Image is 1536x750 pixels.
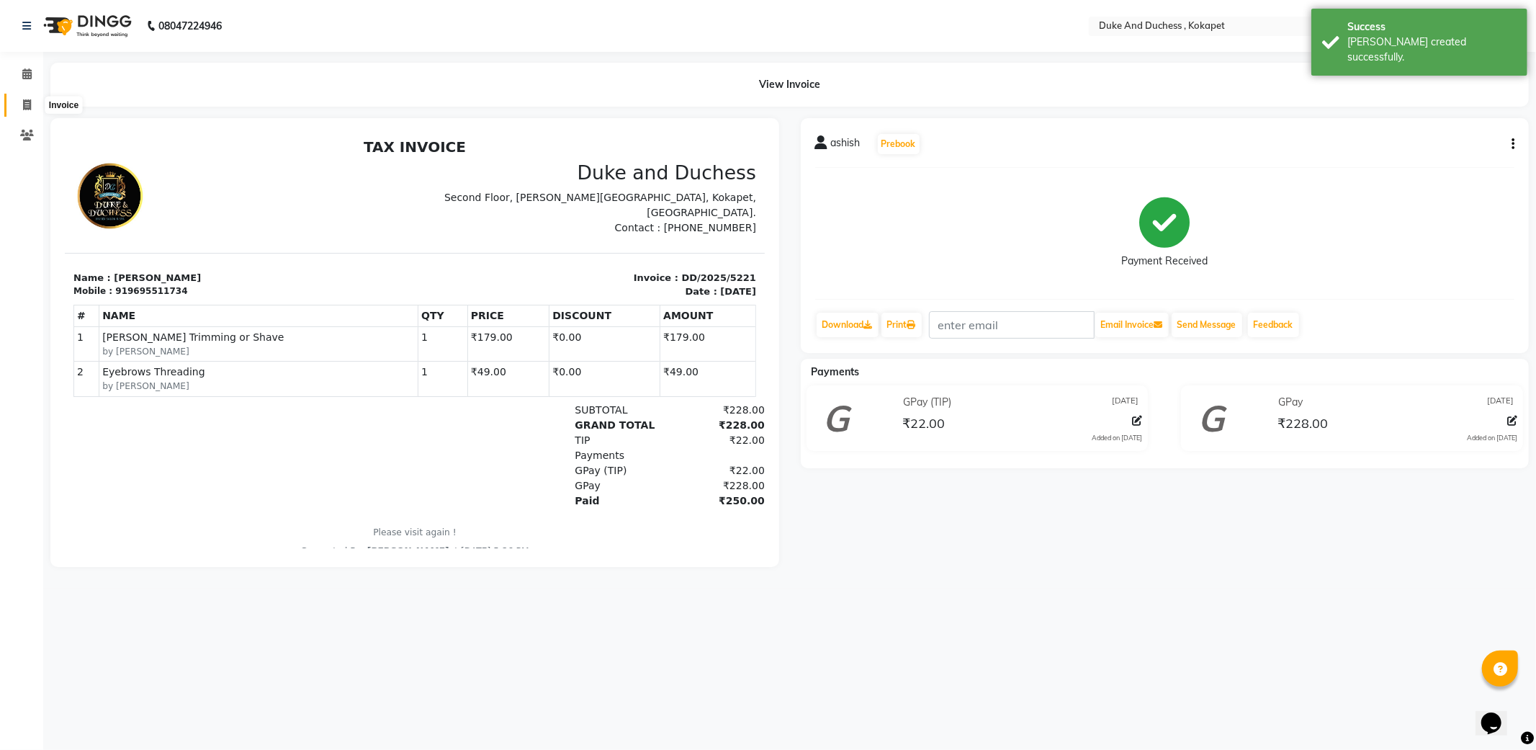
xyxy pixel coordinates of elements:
p: Date : [DATE] [359,152,691,166]
button: Send Message [1172,313,1242,337]
span: [PERSON_NAME] [302,414,385,424]
span: Eyebrows Threading [37,232,350,247]
th: AMOUNT [596,172,691,194]
td: ₹179.00 [596,194,691,228]
span: GPay [1278,395,1303,410]
div: Added on [DATE] [1467,433,1517,443]
td: ₹0.00 [485,194,596,228]
td: ₹49.00 [403,229,484,264]
div: ₹228.00 [601,270,700,285]
button: Prebook [878,134,920,154]
span: [DATE] [1487,395,1514,410]
th: QTY [354,172,403,194]
td: 1 [354,194,403,228]
p: Contact : [PHONE_NUMBER] [359,88,691,103]
img: logo [37,6,135,46]
td: 1 [9,194,35,228]
p: Second Floor, [PERSON_NAME][GEOGRAPHIC_DATA], Kokapet, [GEOGRAPHIC_DATA]. [359,58,691,88]
span: GPay (TIP) [904,395,952,410]
p: Name : [PERSON_NAME] [9,138,341,153]
a: Print [881,313,922,337]
span: ashish [831,135,861,156]
div: Paid [501,361,601,376]
div: Generated By : at [DATE] 5:36 PM [9,412,691,425]
input: enter email [929,311,1095,339]
div: ₹22.00 [601,300,700,316]
div: ₹228.00 [601,285,700,300]
a: Feedback [1248,313,1299,337]
span: [DATE] [1112,395,1138,410]
td: 2 [9,229,35,264]
div: Payment Received [1121,254,1208,269]
h2: TAX INVOICE [9,6,691,23]
span: ₹228.00 [1277,415,1328,435]
p: Invoice : DD/2025/5221 [359,138,691,153]
div: Payments [501,316,601,331]
th: DISCOUNT [485,172,596,194]
iframe: chat widget [1476,692,1522,736]
div: ₹22.00 [601,331,700,346]
div: ₹250.00 [601,361,700,376]
div: Added on [DATE] [1092,433,1142,443]
td: ₹0.00 [485,229,596,264]
div: TIP [501,300,601,316]
div: SUBTOTAL [501,270,601,285]
h3: Duke and Duchess [359,29,691,52]
span: [PERSON_NAME] Trimming or Shave [37,197,350,213]
span: GPay (TIP) [510,332,562,344]
div: GRAND TOTAL [501,285,601,300]
th: # [9,172,35,194]
td: ₹179.00 [403,194,484,228]
div: ₹228.00 [601,346,700,361]
div: View Invoice [50,63,1529,107]
td: ₹49.00 [596,229,691,264]
th: NAME [35,172,354,194]
b: 08047224946 [158,6,222,46]
div: Invoice [45,97,82,114]
small: by [PERSON_NAME] [37,247,350,260]
span: ₹22.00 [903,415,946,435]
span: GPay [510,347,536,359]
a: Download [817,313,879,337]
small: by [PERSON_NAME] [37,213,350,226]
div: Bill created successfully. [1347,35,1517,65]
div: Success [1347,19,1517,35]
button: Email Invoice [1095,313,1169,337]
p: Please visit again ! [9,393,691,406]
th: PRICE [403,172,484,194]
span: Payments [812,365,860,378]
div: 919695511734 [50,152,122,165]
div: Mobile : [9,152,48,165]
td: 1 [354,229,403,264]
